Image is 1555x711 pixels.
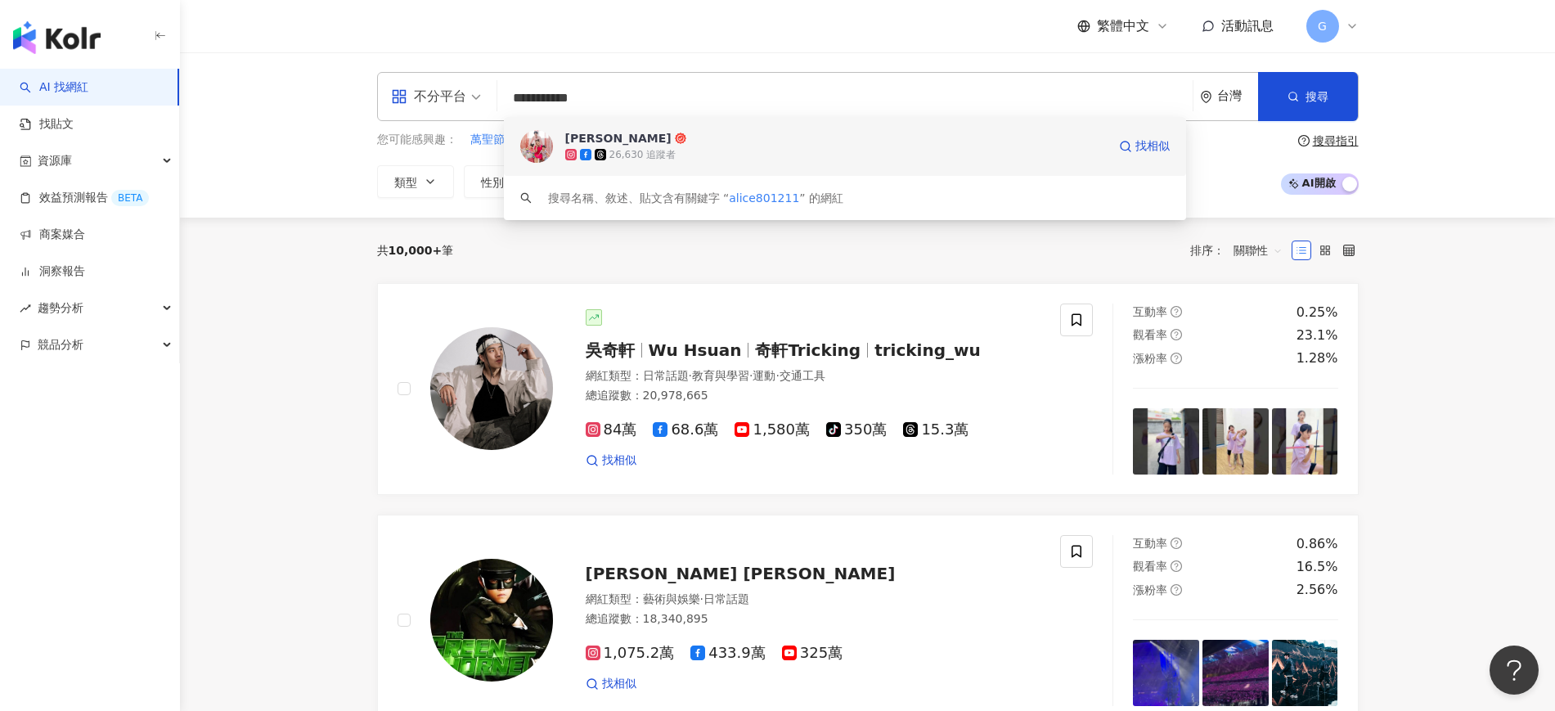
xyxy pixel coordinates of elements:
[1297,581,1338,599] div: 2.56%
[703,592,749,605] span: 日常話題
[586,452,636,469] a: 找相似
[690,645,766,662] span: 433.9萬
[1171,306,1182,317] span: question-circle
[755,340,861,360] span: 奇軒Tricking
[586,645,675,662] span: 1,075.2萬
[38,142,72,179] span: 資源庫
[394,176,417,189] span: 類型
[38,326,83,363] span: 競品分析
[1221,18,1274,34] span: 活動訊息
[520,130,553,163] img: KOL Avatar
[1200,91,1212,103] span: environment
[1298,135,1310,146] span: question-circle
[1171,353,1182,364] span: question-circle
[1490,646,1539,695] iframe: Help Scout Beacon - Open
[1297,326,1338,344] div: 23.1%
[689,369,692,382] span: ·
[874,340,981,360] span: tricking_wu
[903,421,969,439] span: 15.3萬
[1171,538,1182,549] span: question-circle
[1190,237,1292,263] div: 排序：
[1119,130,1170,163] a: 找相似
[586,592,1041,608] div: 網紅類型 ：
[1234,237,1283,263] span: 關聯性
[1318,17,1327,35] span: G
[749,369,753,382] span: ·
[586,676,636,692] a: 找相似
[775,369,779,382] span: ·
[520,192,532,204] span: search
[1133,537,1167,550] span: 互動率
[470,131,528,149] button: 萬聖節化妝
[780,369,825,382] span: 交通工具
[377,283,1359,495] a: KOL Avatar吳奇軒Wu Hsuan奇軒Trickingtricking_wu網紅類型：日常話題·教育與學習·運動·交通工具總追蹤數：20,978,66584萬68.6萬1,580萬350...
[1258,72,1358,121] button: 搜尋
[391,83,466,110] div: 不分平台
[586,564,896,583] span: [PERSON_NAME] [PERSON_NAME]
[1135,138,1170,155] span: 找相似
[1297,304,1338,322] div: 0.25%
[1272,408,1338,475] img: post-image
[1272,640,1338,706] img: post-image
[602,452,636,469] span: 找相似
[389,244,443,257] span: 10,000+
[735,421,810,439] span: 1,580萬
[20,79,88,96] a: searchAI 找網紅
[548,189,844,207] div: 搜尋名稱、敘述、貼文含有關鍵字 “ ” 的網紅
[826,421,887,439] span: 350萬
[649,340,742,360] span: Wu Hsuan
[377,244,454,257] div: 共 筆
[1133,305,1167,318] span: 互動率
[1133,328,1167,341] span: 觀看率
[653,421,718,439] span: 68.6萬
[20,303,31,314] span: rise
[782,645,843,662] span: 325萬
[377,132,457,148] span: 您可能感興趣：
[1306,90,1328,103] span: 搜尋
[20,263,85,280] a: 洞察報告
[586,421,637,439] span: 84萬
[1297,535,1338,553] div: 0.86%
[20,116,74,133] a: 找貼文
[1133,352,1167,365] span: 漲粉率
[643,369,689,382] span: 日常話題
[377,165,454,198] button: 類型
[38,290,83,326] span: 趨勢分析
[1202,408,1269,475] img: post-image
[1133,408,1199,475] img: post-image
[430,559,553,682] img: KOL Avatar
[692,369,749,382] span: 教育與學習
[1133,640,1199,706] img: post-image
[464,165,541,198] button: 性別
[586,340,635,360] span: 吳奇軒
[565,130,672,146] div: [PERSON_NAME]
[1217,89,1258,103] div: 台灣
[20,227,85,243] a: 商案媒合
[481,176,504,189] span: 性別
[586,388,1041,404] div: 總追蹤數 ： 20,978,665
[643,592,700,605] span: 藝術與娛樂
[1171,560,1182,572] span: question-circle
[1133,583,1167,596] span: 漲粉率
[13,21,101,54] img: logo
[391,88,407,105] span: appstore
[20,190,149,206] a: 效益預測報告BETA
[1171,329,1182,340] span: question-circle
[753,369,775,382] span: 運動
[1171,584,1182,596] span: question-circle
[602,676,636,692] span: 找相似
[1297,558,1338,576] div: 16.5%
[700,592,703,605] span: ·
[1313,134,1359,147] div: 搜尋指引
[729,191,799,205] span: alice801211
[1297,349,1338,367] div: 1.28%
[586,611,1041,628] div: 總追蹤數 ： 18,340,895
[430,327,553,450] img: KOL Avatar
[1133,560,1167,573] span: 觀看率
[1097,17,1149,35] span: 繁體中文
[470,132,528,148] span: 萬聖節化妝
[586,368,1041,385] div: 網紅類型 ：
[1202,640,1269,706] img: post-image
[609,148,676,162] div: 26,630 追蹤者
